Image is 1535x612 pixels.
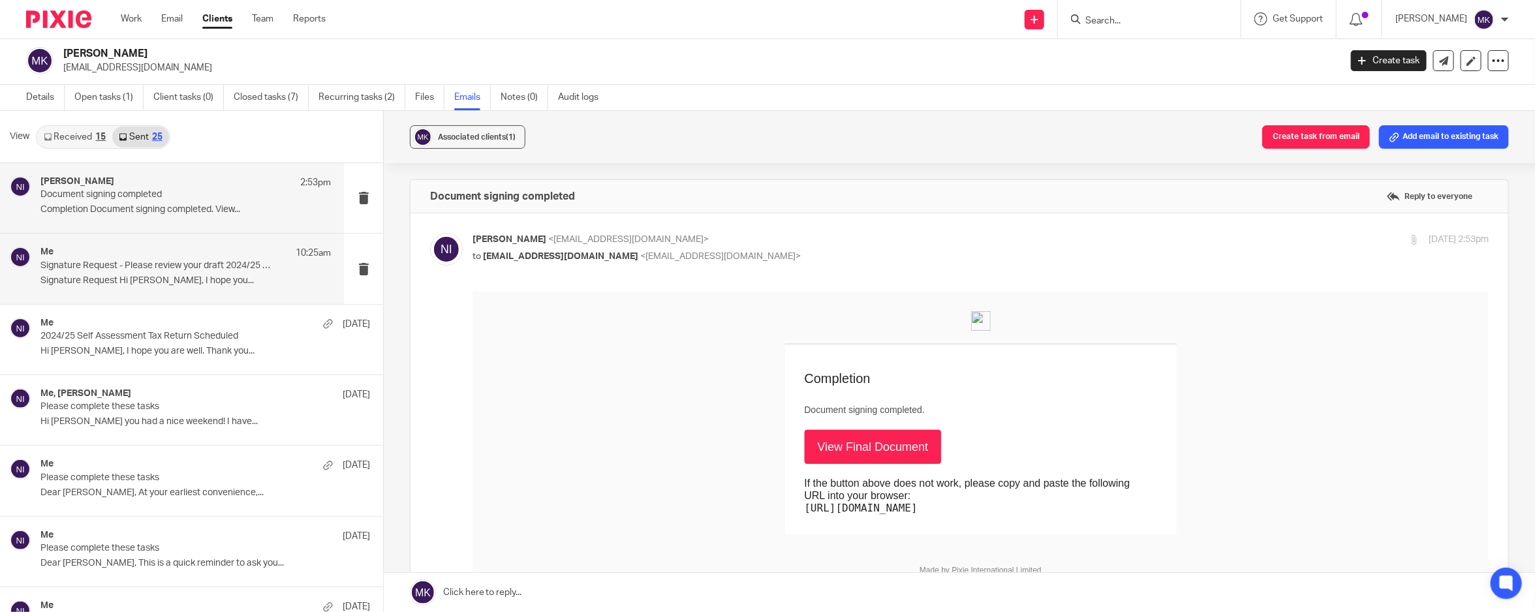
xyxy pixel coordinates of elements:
[40,401,304,412] p: Please complete these tasks
[332,79,685,95] h3: Completion
[26,10,91,28] img: Pixie
[40,260,273,271] p: Signature Request - Please review your draft 2024/25 Self Assessment Tax Return
[413,127,433,147] img: svg%3E
[40,388,131,399] h4: Me, [PERSON_NAME]
[410,125,525,149] button: Associated clients(1)
[112,127,168,147] a: Sent25
[640,252,801,261] span: <[EMAIL_ADDRESS][DOMAIN_NAME]>
[40,275,331,286] p: Signature Request Hi [PERSON_NAME], I hope you...
[1273,14,1323,23] span: Get Support
[74,85,144,110] a: Open tasks (1)
[10,530,31,551] img: svg%3E
[40,600,54,611] h4: Me
[483,252,638,261] span: [EMAIL_ADDRESS][DOMAIN_NAME]
[40,472,304,483] p: Please complete these tasks
[332,138,469,172] a: View Final Document
[40,204,331,215] p: Completion Document signing completed. View...
[430,233,463,266] img: svg%3E
[415,85,444,110] a: Files
[152,132,163,142] div: 25
[438,133,516,141] span: Associated clients
[95,132,106,142] div: 15
[506,133,516,141] span: (1)
[40,459,54,470] h4: Me
[296,247,331,260] p: 10:25am
[10,130,29,144] span: View
[1084,16,1202,27] input: Search
[343,318,370,331] p: [DATE]
[501,85,548,110] a: Notes (0)
[454,85,491,110] a: Emails
[318,85,405,110] a: Recurring tasks (2)
[26,47,54,74] img: svg%3E
[40,189,273,200] p: Document signing completed
[499,20,518,39] img: TaxAssist Accountants
[558,85,608,110] a: Audit logs
[548,235,709,244] span: <[EMAIL_ADDRESS][DOMAIN_NAME]>
[1351,50,1427,71] a: Create task
[473,235,546,244] span: [PERSON_NAME]
[26,85,65,110] a: Details
[10,176,31,197] img: svg%3E
[202,12,232,25] a: Clients
[153,85,224,110] a: Client tasks (0)
[252,12,273,25] a: Team
[40,346,370,357] p: Hi [PERSON_NAME], I hope you are well. Thank you...
[40,176,114,187] h4: [PERSON_NAME]
[10,247,31,268] img: svg%3E
[446,273,570,296] p: Made by Pixie International Limited Calder & Co, [STREET_ADDRESS]
[473,252,481,261] span: to
[40,318,54,329] h4: Me
[40,558,370,569] p: Dear [PERSON_NAME], This is a quick reminder to ask you...
[63,47,1078,61] h2: [PERSON_NAME]
[234,85,309,110] a: Closed tasks (7)
[343,459,370,472] p: [DATE]
[343,388,370,401] p: [DATE]
[1262,125,1370,149] button: Create task from email
[40,487,370,498] p: Dear [PERSON_NAME], At your earliest convenience,...
[332,112,685,125] p: Document signing completed.
[1379,125,1509,149] button: Add email to existing task
[40,543,304,554] p: Please complete these tasks
[293,12,326,25] a: Reports
[40,331,304,342] p: 2024/25 Self Assessment Tax Return Scheduled
[1384,187,1476,206] label: Reply to everyone
[40,530,54,541] h4: Me
[10,388,31,409] img: svg%3E
[430,190,575,203] h4: Document signing completed
[63,61,1331,74] p: [EMAIL_ADDRESS][DOMAIN_NAME]
[10,459,31,480] img: svg%3E
[1429,233,1489,247] p: [DATE] 2:53pm
[10,318,31,339] img: svg%3E
[161,12,183,25] a: Email
[300,176,331,189] p: 2:53pm
[1474,9,1495,30] img: svg%3E
[343,530,370,543] p: [DATE]
[332,185,678,223] div: If the button above does not work, please copy and paste the following URL into your browser:
[40,416,370,427] p: Hi [PERSON_NAME] you had a nice weekend! I have...
[1395,12,1467,25] p: [PERSON_NAME]
[40,247,54,258] h4: Me
[121,12,142,25] a: Work
[37,127,112,147] a: Received15
[332,210,678,222] pre: [URL][DOMAIN_NAME]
